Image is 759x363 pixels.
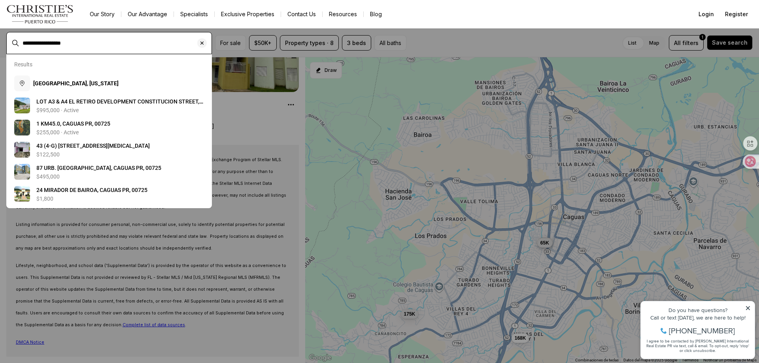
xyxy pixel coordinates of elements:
b: [GEOGRAPHIC_DATA], [US_STATE] [33,80,119,87]
a: View details: 87 URB. ASOMANTE [11,161,207,183]
a: View details: 43 (4-G) 1 Street Rey Bal BONEVILLE TOWN HOUSE [11,139,207,161]
a: Our Advantage [121,9,174,20]
a: View details: LOT A3 & A4 EL RETIRO DEVELOPMENT CONSTITUCION STREET [11,94,207,117]
p: $255,000 · Active [36,129,79,135]
img: logo [6,5,74,24]
button: Login [694,6,719,22]
span: Login [699,11,714,17]
span: 43 (4-G) [STREET_ADDRESS][MEDICAL_DATA] [36,143,150,149]
button: Register [720,6,753,22]
a: Exclusive Properties [215,9,281,20]
a: View details: 24 MIRADOR DE BAIROA [11,183,207,205]
span: I agree to be contacted by [PERSON_NAME] International Real Estate PR via text, call & email. To ... [10,49,113,64]
span: LOT A3 & A4 EL RETIRO DEVELOPMENT CONSTITUCION STREET, [GEOGRAPHIC_DATA], 00727 [36,98,203,113]
a: Blog [364,9,388,20]
span: 1 KM45.0, CAGUAS PR, 00725 [36,120,110,127]
span: 24 MIRADOR DE BAIROA, CAGUAS PR, 00725 [36,187,147,193]
span: [PHONE_NUMBER] [32,37,98,45]
p: $1,800 [36,196,53,202]
a: Specialists [174,9,214,20]
button: Contact Us [281,9,322,20]
div: Call or text [DATE], we are here to help! [8,25,114,31]
span: 87 URB. [GEOGRAPHIC_DATA], CAGUAS PR, 00725 [36,165,161,171]
div: Do you have questions? [8,18,114,23]
p: $495,000 [36,173,60,180]
button: [GEOGRAPHIC_DATA], [US_STATE] [11,72,207,94]
span: Register [725,11,748,17]
a: Resources [323,9,363,20]
button: Clear search input [197,32,211,54]
a: View details: 1 KM45.0 [11,117,207,139]
p: $122,500 [36,151,60,158]
p: $995,000 · Active [36,107,79,113]
a: Our Story [83,9,121,20]
p: Results [14,61,32,68]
